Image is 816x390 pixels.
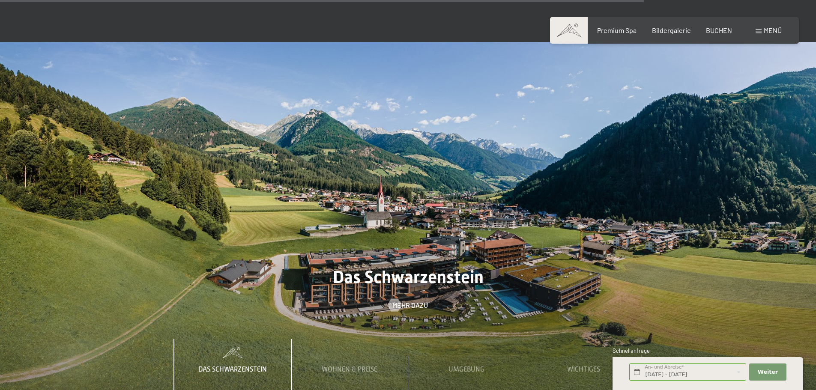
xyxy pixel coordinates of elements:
[322,366,377,373] span: Wohnen & Preise
[567,366,600,373] span: Wichtiges
[392,301,428,310] span: Mehr dazu
[613,347,650,354] span: Schnellanfrage
[749,363,786,381] button: Weiter
[597,26,637,34] a: Premium Spa
[448,366,484,373] span: Umgebung
[652,26,691,34] a: Bildergalerie
[758,368,778,376] span: Weiter
[198,366,267,373] span: Das Schwarzenstein
[333,267,484,287] span: Das Schwarzenstein
[706,26,732,34] a: BUCHEN
[764,26,782,34] span: Menü
[388,301,428,310] a: Mehr dazu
